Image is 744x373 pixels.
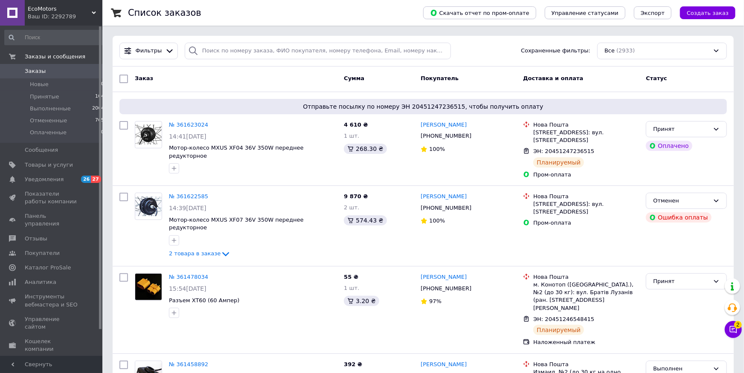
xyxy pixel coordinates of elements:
span: Заказ [135,75,153,81]
span: 26 [81,176,91,183]
span: Кошелек компании [25,338,79,353]
span: Сумма [344,75,364,81]
div: Нова Пошта [533,121,639,129]
span: Каталог ProSale [25,264,71,272]
span: Создать заказ [687,10,729,16]
div: Принят [653,277,709,286]
h1: Список заказов [128,8,201,18]
span: Оплаченные [30,129,67,136]
span: Управление сайтом [25,315,79,331]
div: [PHONE_NUMBER] [419,202,473,214]
span: Заказы и сообщения [25,53,85,61]
div: Нова Пошта [533,193,639,200]
span: Экспорт [641,10,665,16]
span: 9 870 ₴ [344,193,368,200]
span: Покупатели [25,249,60,257]
span: Показатели работы компании [25,190,79,205]
div: Принят [653,125,709,134]
span: 27 [91,176,101,183]
img: Фото товару [135,197,162,217]
a: Создать заказ [671,9,735,16]
span: Покупатель [421,75,459,81]
div: Ошибка оплаты [646,212,712,223]
div: 574.43 ₴ [344,215,387,226]
span: 55 ₴ [344,274,358,280]
div: 3.20 ₴ [344,296,379,306]
img: Фото товару [135,124,162,145]
a: 2 товара в заказе [169,250,231,257]
span: 1 шт. [344,133,359,139]
span: Товары и услуги [25,161,73,169]
span: 2 [734,321,742,329]
span: 392 ₴ [344,361,362,367]
span: Отзывы [25,235,47,243]
img: Фото товару [135,274,162,300]
span: Доставка и оплата [523,75,583,81]
span: 2 товара в заказе [169,251,221,257]
div: Планируемый [533,157,584,168]
a: Мотор-колесо MXUS XF07 36V 350W переднее редукторное [169,217,304,231]
div: [STREET_ADDRESS]: вул. [STREET_ADDRESS] [533,129,639,144]
div: [STREET_ADDRESS]: вул. [STREET_ADDRESS] [533,200,639,216]
div: 268.30 ₴ [344,144,387,154]
div: Наложенный платеж [533,338,639,346]
a: [PERSON_NAME] [421,121,467,129]
span: Заказы [25,67,46,75]
span: 14:41[DATE] [169,133,206,140]
a: [PERSON_NAME] [421,361,467,369]
button: Управление статусами [545,6,625,19]
div: Пром-оплата [533,171,639,179]
span: Отправьте посылку по номеру ЭН 20451247236515, чтобы получить оплату [123,102,724,111]
span: 4 610 ₴ [344,121,368,128]
span: EcoMotors [28,5,92,13]
span: 15:54[DATE] [169,285,206,292]
a: Фото товару [135,273,162,301]
a: № 361623024 [169,121,208,128]
div: [PHONE_NUMBER] [419,130,473,142]
a: № 361622585 [169,193,208,200]
a: Разъем XT60 (60 Ампер) [169,297,239,304]
input: Поиск [4,30,105,45]
button: Чат с покупателем2 [725,321,742,338]
a: № 361478034 [169,274,208,280]
a: [PERSON_NAME] [421,273,467,281]
span: Сохраненные фильтры: [521,47,590,55]
a: Фото товару [135,193,162,220]
button: Скачать отчет по пром-оплате [423,6,536,19]
span: 97% [429,298,442,304]
span: 1 шт. [344,285,359,291]
span: Панель управления [25,212,79,228]
span: Статус [646,75,667,81]
a: Фото товару [135,121,162,148]
span: Новые [30,81,49,88]
span: 765 [95,117,104,124]
span: Отмененные [30,117,67,124]
button: Экспорт [634,6,671,19]
button: Создать заказ [680,6,735,19]
span: ЭН: 20451247236515 [533,148,594,154]
span: Сообщения [25,146,58,154]
div: Ваш ID: 2292789 [28,13,102,20]
div: м. Конотоп ([GEOGRAPHIC_DATA].), №2 (до 30 кг): вул. Братів Лузанів (ран. [STREET_ADDRESS][PERSON... [533,281,639,312]
a: [PERSON_NAME] [421,193,467,201]
a: № 361458892 [169,361,208,367]
input: Поиск по номеру заказа, ФИО покупателя, номеру телефона, Email, номеру накладной [185,43,451,59]
span: Скачать отчет по пром-оплате [430,9,529,17]
span: Все [604,47,615,55]
a: Мотор-колесо MXUS XF04 36V 350W переднее редукторное [169,145,304,159]
div: Нова Пошта [533,361,639,368]
div: [PHONE_NUMBER] [419,283,473,294]
span: Выполненные [30,105,71,113]
span: 14:39[DATE] [169,205,206,211]
span: Фильтры [136,47,162,55]
span: 2064 [92,105,104,113]
span: Аналитика [25,278,56,286]
span: ЭН: 20451246548415 [533,316,594,322]
span: 2 шт. [344,204,359,211]
div: Пром-оплата [533,219,639,227]
span: 104 [95,93,104,101]
span: Принятые [30,93,59,101]
div: Отменен [653,197,709,205]
span: 100% [429,217,445,224]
